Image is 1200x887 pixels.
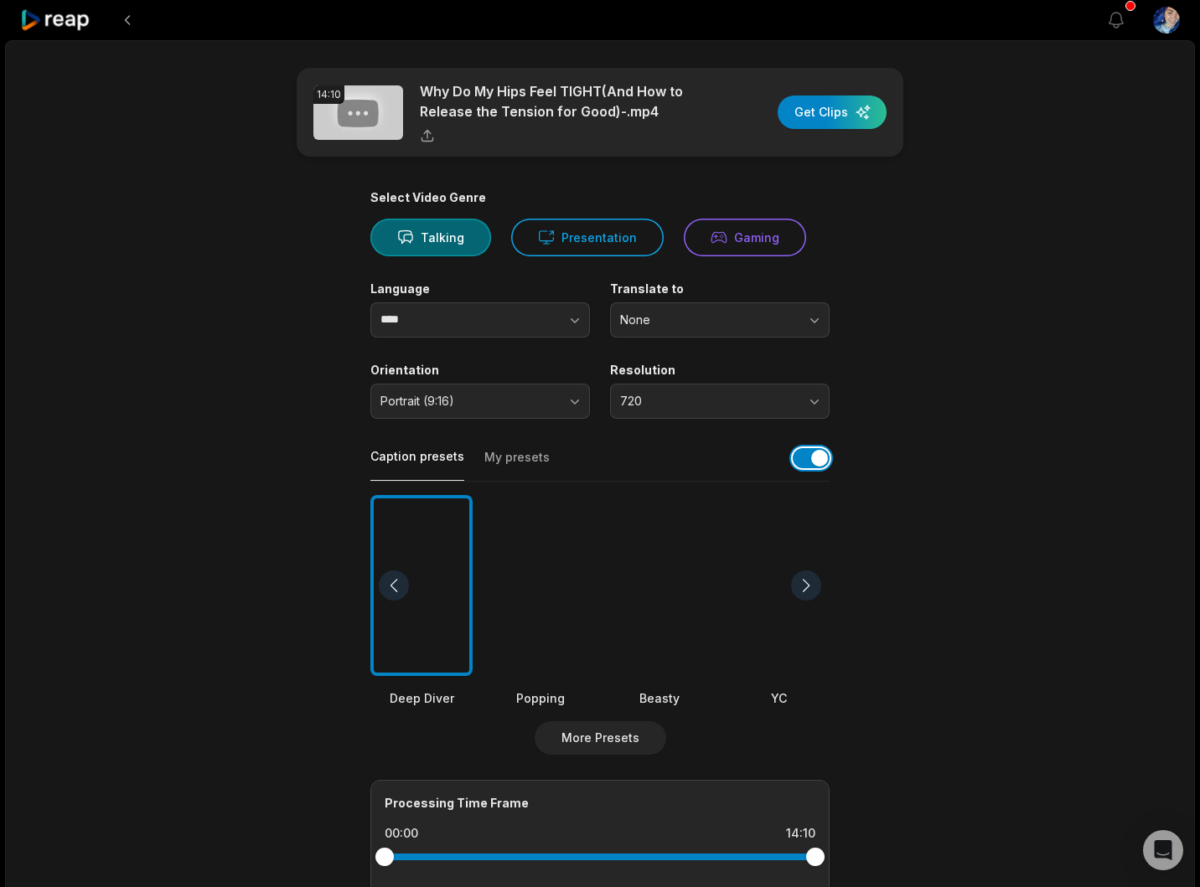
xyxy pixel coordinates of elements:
div: Select Video Genre [370,190,830,205]
span: None [620,312,796,327]
div: Deep Diver [370,689,473,707]
button: My presets [484,449,550,481]
span: 720 [620,394,796,409]
label: Orientation [370,363,590,378]
div: 14:10 [313,85,344,104]
div: Processing Time Frame [385,794,815,812]
button: Talking [370,219,491,256]
button: 720 [610,384,830,419]
span: Portrait (9:16) [380,394,556,409]
div: Popping [489,689,592,707]
button: Caption presets [370,448,464,481]
div: YC [727,689,830,707]
label: Language [370,281,590,297]
button: More Presets [535,721,666,755]
button: Presentation [511,219,664,256]
button: Portrait (9:16) [370,384,590,419]
button: Get Clips [778,95,887,129]
label: Translate to [610,281,830,297]
p: Why Do My Hips Feel TIGHT(And How to Release the Tension for Good)-.mp4 [420,81,709,121]
div: 00:00 [385,825,418,842]
div: Beasty [608,689,711,707]
label: Resolution [610,363,830,378]
button: None [610,302,830,338]
button: Gaming [684,219,806,256]
div: 14:10 [786,825,815,842]
div: Open Intercom Messenger [1143,830,1183,870]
